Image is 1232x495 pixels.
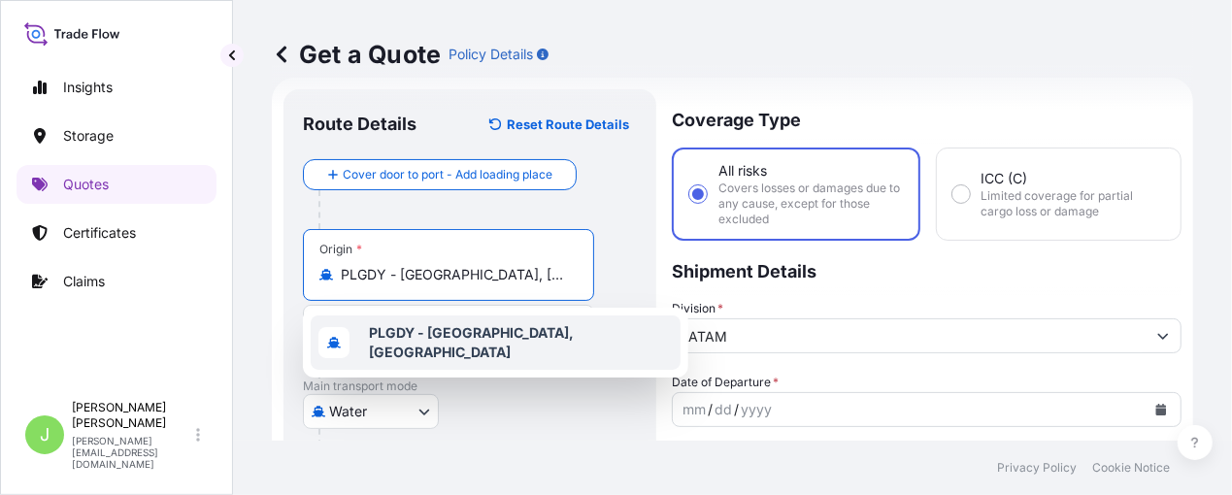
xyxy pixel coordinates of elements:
p: Storage [63,126,114,146]
span: ICC (C) [982,169,1028,188]
p: Claims [63,272,105,291]
b: PLGDY - [GEOGRAPHIC_DATA], [GEOGRAPHIC_DATA] [369,324,574,360]
p: Get a Quote [272,39,441,70]
button: Show suggestions [1146,318,1181,353]
p: Insights [63,78,113,97]
span: Covers losses or damages due to any cause, except for those excluded [718,181,903,227]
div: / [708,398,713,421]
span: Limited coverage for partial cargo loss or damage [982,188,1166,219]
span: All risks [718,161,767,181]
div: Origin [319,242,362,257]
p: Cookie Notice [1092,460,1170,476]
span: J [40,425,50,445]
div: year, [739,398,774,421]
input: Text to appear on certificate [303,305,594,340]
button: Calendar [1146,394,1177,425]
label: Division [672,299,723,318]
p: [PERSON_NAME][EMAIL_ADDRESS][DOMAIN_NAME] [72,435,192,470]
p: Reset Route Details [507,115,629,134]
p: Policy Details [449,45,533,64]
p: Certificates [63,223,136,243]
div: month, [681,398,708,421]
button: Select transport [303,394,439,429]
span: Date of Departure [672,373,779,392]
p: Shipment Details [672,241,1182,299]
p: Quotes [63,175,109,194]
span: Cover door to port - Add loading place [343,165,552,184]
p: Main transport mode [303,379,637,394]
input: Origin [341,265,570,284]
p: [PERSON_NAME] [PERSON_NAME] [72,400,192,431]
div: / [734,398,739,421]
input: Type to search division [673,318,1146,353]
p: Privacy Policy [997,460,1077,476]
p: Route Details [303,113,416,136]
span: Water [329,402,367,421]
div: Show suggestions [303,308,688,378]
p: Coverage Type [672,89,1182,148]
div: day, [713,398,734,421]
